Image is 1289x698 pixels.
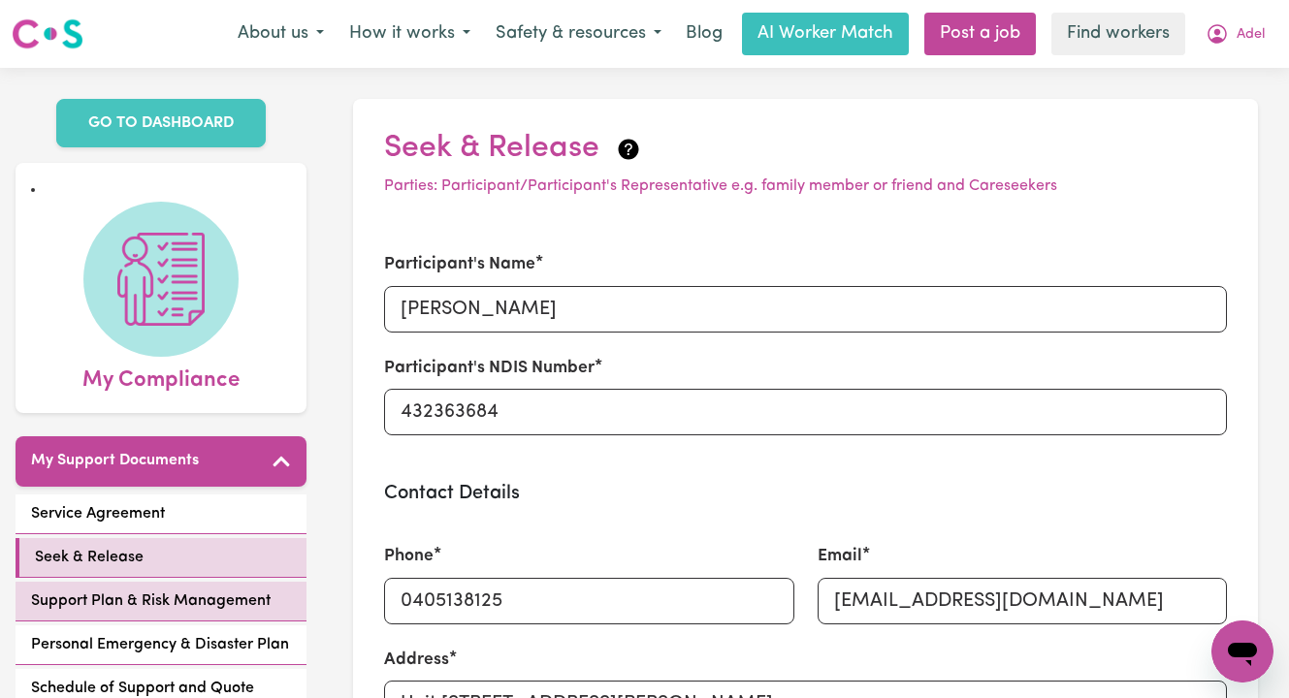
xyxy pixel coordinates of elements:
iframe: Button to launch messaging window [1211,620,1273,682]
span: Personal Emergency & Disaster Plan [31,633,289,656]
a: Service Agreement [16,494,306,534]
span: Seek & Release [35,546,144,569]
a: Support Plan & Risk Management [16,582,306,621]
button: How it works [337,14,483,54]
label: Email [818,544,862,569]
span: My Compliance [82,357,240,397]
a: GO TO DASHBOARD [56,99,266,147]
a: Seek & Release [16,538,306,578]
label: Participant's NDIS Number [384,356,595,381]
img: Careseekers logo [12,16,83,51]
button: My Account [1193,14,1277,54]
p: Parties: Participant/Participant's Representative e.g. family member or friend and Careseekers [384,174,1227,198]
button: Safety & resources [483,14,674,54]
a: Personal Emergency & Disaster Plan [16,625,306,665]
a: My Compliance [31,202,291,397]
a: Find workers [1051,13,1185,55]
h5: My Support Documents [31,452,199,470]
button: About us [225,14,337,54]
button: My Support Documents [16,436,306,487]
span: Support Plan & Risk Management [31,589,271,613]
label: Participant's Name [384,252,535,277]
a: Careseekers logo [12,12,83,56]
a: Blog [674,13,734,55]
label: Address [384,648,449,673]
a: AI Worker Match [742,13,909,55]
label: Phone [384,544,434,569]
span: Adel [1237,24,1265,46]
h2: Seek & Release [384,130,1227,167]
span: Service Agreement [31,502,165,525]
h3: Contact Details [384,482,1227,505]
a: Post a job [924,13,1036,55]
